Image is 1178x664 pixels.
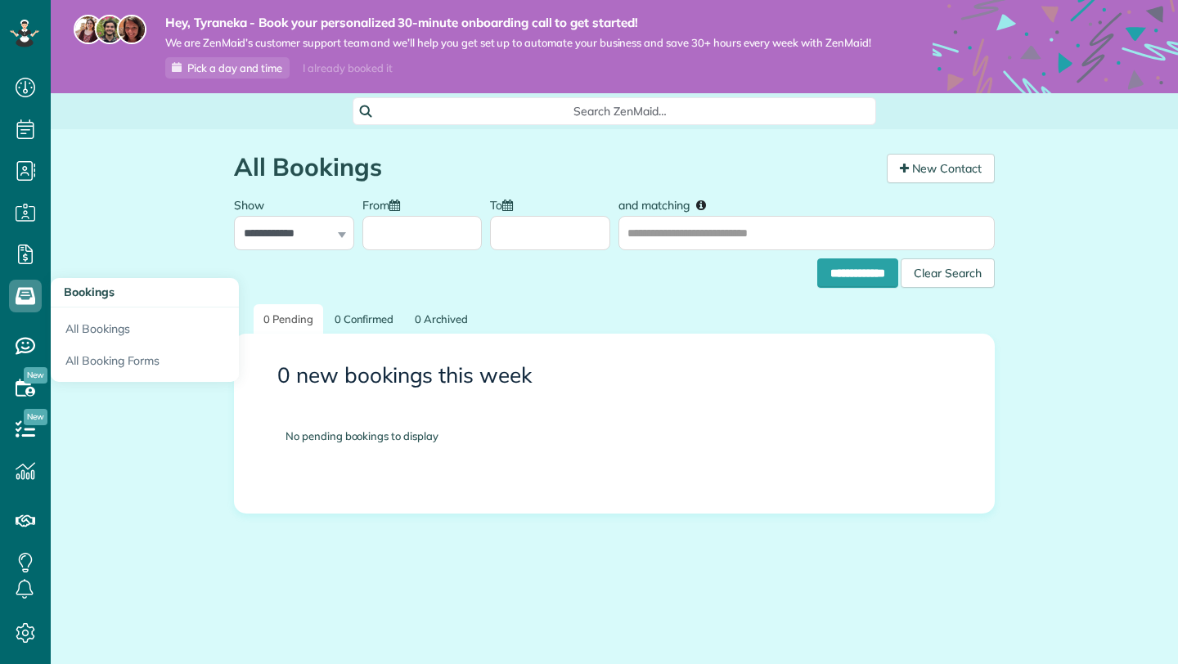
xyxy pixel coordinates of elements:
img: michelle-19f622bdf1676172e81f8f8fba1fb50e276960ebfe0243fe18214015130c80e4.jpg [117,15,146,44]
img: maria-72a9807cf96188c08ef61303f053569d2e2a8a1cde33d635c8a3ac13582a053d.jpg [74,15,103,44]
label: From [362,189,408,219]
span: Pick a day and time [187,61,282,74]
a: Clear Search [901,262,995,275]
a: 0 Archived [405,304,478,334]
div: Clear Search [901,258,995,288]
a: Pick a day and time [165,57,290,79]
span: We are ZenMaid’s customer support team and we’ll help you get set up to automate your business an... [165,36,871,50]
a: New Contact [887,154,995,183]
label: and matching [618,189,717,219]
span: New [24,367,47,384]
a: 0 Pending [254,304,323,334]
span: New [24,409,47,425]
div: I already booked it [293,58,402,79]
div: No pending bookings to display [261,404,968,469]
strong: Hey, Tyraneka - Book your personalized 30-minute onboarding call to get started! [165,15,871,31]
h1: All Bookings [234,154,875,181]
label: To [490,189,521,219]
a: 0 Confirmed [325,304,404,334]
img: jorge-587dff0eeaa6aab1f244e6dc62b8924c3b6ad411094392a53c71c6c4a576187d.jpg [95,15,124,44]
span: Bookings [64,285,115,299]
a: All Booking Forms [51,345,239,383]
h3: 0 new bookings this week [277,364,951,388]
a: All Bookings [51,307,239,345]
